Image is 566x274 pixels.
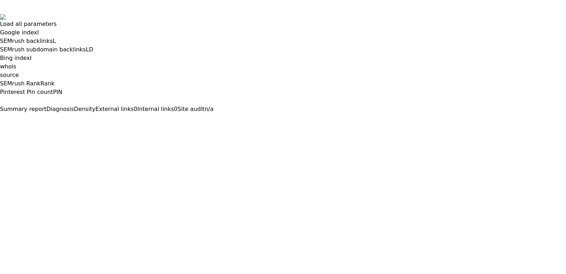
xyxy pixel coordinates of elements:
span: Site audit [178,106,205,112]
span: Diagnosis [46,106,74,112]
span: I [30,55,32,61]
span: External links [96,106,134,112]
span: I [37,29,39,36]
a: Site auditn/a [178,106,214,112]
span: n/a [204,106,213,112]
span: 0 [134,106,137,112]
span: Density [74,106,96,112]
span: 0 [174,106,178,112]
span: L [53,38,56,44]
span: LD [86,46,93,53]
span: Internal links [137,106,174,112]
span: PIN [53,89,62,95]
span: Rank [40,80,54,87]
